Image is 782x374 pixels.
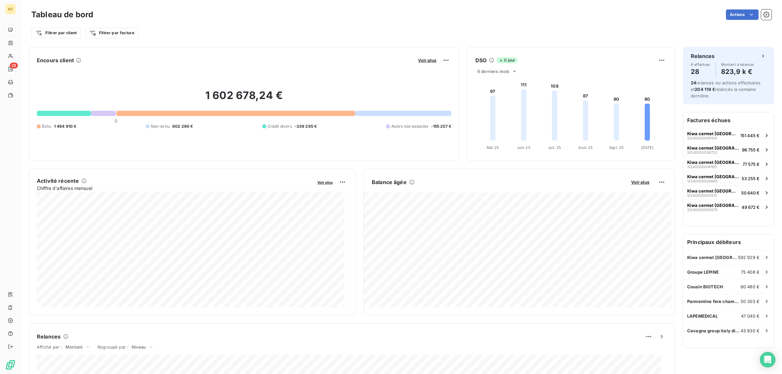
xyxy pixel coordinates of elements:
[268,123,292,129] span: Crédit divers
[42,123,51,129] span: Échu
[548,145,561,150] tspan: Juil. 25
[742,176,760,181] span: 53 255 €
[517,145,530,150] tspan: Juin 25
[31,9,93,21] h3: Tableau de bord
[687,160,740,165] span: Kiwa cermet [GEOGRAPHIC_DATA]
[151,123,170,129] span: Non-échu
[760,352,775,367] div: Open Intercom Messenger
[691,80,760,98] span: relances ou actions effectuées et relancés la semaine dernière.
[742,147,760,152] span: 96 755 €
[742,205,760,210] span: 49 672 €
[431,123,452,129] span: -155 257 €
[5,4,16,14] div: KF
[721,66,754,77] h4: 823,9 k €
[37,185,313,192] span: Chiffre d'affaires mensuel
[487,145,499,150] tspan: Mai 25
[683,171,774,185] button: Kiwa cermet [GEOGRAPHIC_DATA]SI24000000488553 255 €
[37,333,61,340] h6: Relances
[687,284,723,289] span: Cousin BIOTECH
[477,69,509,74] span: 6 derniers mois
[687,313,718,319] span: LAPEMEDICAL
[475,56,486,64] h6: DSO
[5,360,16,370] img: Logo LeanPay
[687,299,741,304] span: Parmentine fere champenoise
[372,178,407,186] h6: Balance âgée
[85,28,138,38] button: Filtrer par facture
[687,194,717,197] span: SI240000005913
[741,299,760,304] span: 50 303 €
[497,57,517,63] span: 0 jour
[687,151,717,154] span: SI240000006722
[97,344,128,350] span: Regroupé par :
[741,328,760,333] span: 43 830 €
[609,145,624,150] tspan: Sept. 25
[687,136,717,140] span: SI240000006104
[687,203,739,208] span: Kiwa cermet [GEOGRAPHIC_DATA]
[721,63,754,66] span: Montant à relancer
[738,255,760,260] span: 592 929 €
[741,190,760,195] span: 50 640 €
[418,58,436,63] span: Voir plus
[416,57,438,63] button: Voir plus
[687,131,738,136] span: Kiwa cermet [GEOGRAPHIC_DATA]
[631,180,649,185] span: Voir plus
[741,269,760,275] span: 75 408 €
[37,177,79,185] h6: Activité récente
[741,284,760,289] span: 60 480 €
[10,63,18,68] span: 28
[695,87,715,92] span: 204 119 €
[172,123,193,129] span: 602 290 €
[743,162,760,167] span: 77 575 €
[687,145,739,151] span: Kiwa cermet [GEOGRAPHIC_DATA]
[691,66,710,77] h4: 28
[115,118,117,123] span: 0
[683,157,774,171] button: Kiwa cermet [GEOGRAPHIC_DATA]SI24000000610577 575 €
[687,174,739,179] span: Kiwa cermet [GEOGRAPHIC_DATA]
[641,145,654,150] tspan: [DATE]
[31,28,81,38] button: Filtrer par client
[295,123,317,129] span: -339 265 €
[687,269,719,275] span: Groupe LEPINE
[687,328,741,333] span: Cavagna group italy division omeca
[683,234,774,250] h6: Principaux débiteurs
[37,89,451,108] h2: 1 602 678,24 €
[391,123,428,129] span: Avoirs non associés
[691,63,710,66] span: À effectuer
[315,179,335,185] button: Voir plus
[726,9,759,20] button: Actions
[629,179,651,185] button: Voir plus
[37,56,74,64] h6: Encours client
[741,313,760,319] span: 47 040 €
[37,344,62,350] span: Affiché par :
[687,188,739,194] span: Kiwa cermet [GEOGRAPHIC_DATA]
[683,142,774,157] button: Kiwa cermet [GEOGRAPHIC_DATA]SI24000000672296 755 €
[687,179,718,183] span: SI240000004885
[578,145,593,150] tspan: Août 25
[691,52,715,60] h6: Relances
[65,344,82,350] span: Montant
[317,180,333,185] span: Voir plus
[54,123,77,129] span: 1 494 910 €
[687,208,717,212] span: SI240000005678
[687,165,717,169] span: SI240000006105
[132,344,146,350] span: Niveau
[683,185,774,200] button: Kiwa cermet [GEOGRAPHIC_DATA]SI24000000591350 640 €
[683,128,774,142] button: Kiwa cermet [GEOGRAPHIC_DATA]SI240000006104151 445 €
[691,80,696,85] span: 24
[740,133,760,138] span: 151 445 €
[683,200,774,214] button: Kiwa cermet [GEOGRAPHIC_DATA]SI24000000567849 672 €
[683,112,774,128] h6: Factures échues
[687,255,738,260] span: Kiwa cermet [GEOGRAPHIC_DATA]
